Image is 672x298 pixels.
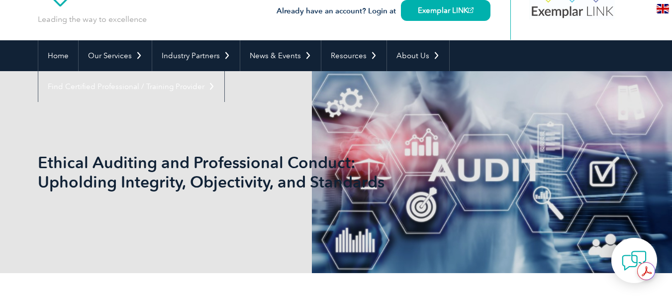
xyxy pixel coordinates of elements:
[38,14,147,25] p: Leading the way to excellence
[152,40,240,71] a: Industry Partners
[321,40,386,71] a: Resources
[277,5,490,17] h3: Already have an account? Login at
[38,153,420,192] h1: Ethical Auditing and Professional Conduct: Upholding Integrity, Objectivity, and Standards
[38,71,224,102] a: Find Certified Professional / Training Provider
[387,40,449,71] a: About Us
[468,7,474,13] img: open_square.png
[622,248,647,273] img: contact-chat.png
[240,40,321,71] a: News & Events
[657,4,669,13] img: en
[79,40,152,71] a: Our Services
[38,40,78,71] a: Home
